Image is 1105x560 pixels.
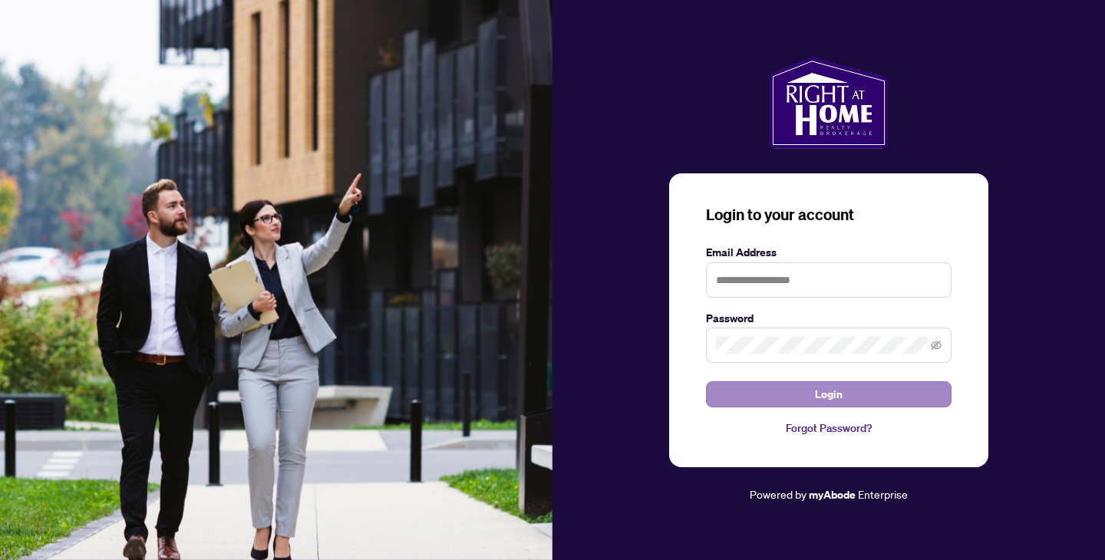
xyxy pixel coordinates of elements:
span: Login [815,382,843,407]
h3: Login to your account [706,204,952,226]
img: ma-logo [769,57,888,149]
label: Password [706,310,952,327]
a: Forgot Password? [706,420,952,436]
span: Enterprise [858,487,908,501]
label: Email Address [706,244,952,261]
span: eye-invisible [931,340,942,351]
span: Powered by [750,487,806,501]
button: Login [706,381,952,407]
a: myAbode [809,486,856,503]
